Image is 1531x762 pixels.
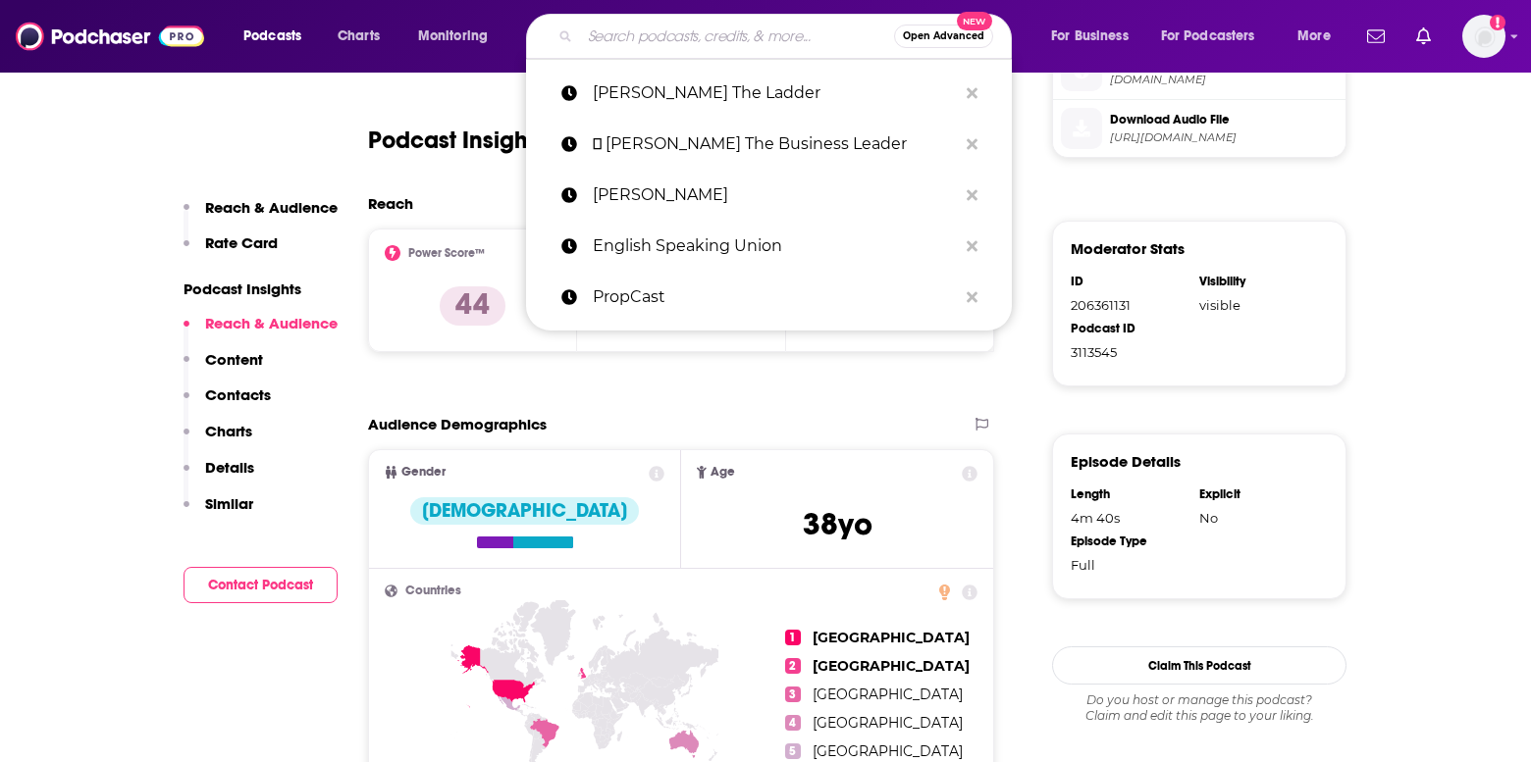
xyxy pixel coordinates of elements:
span: Countries [405,584,461,597]
h2: Power Score™ [408,246,485,260]
span: Download Audio File [1110,111,1338,128]
p: Content [205,350,263,369]
p: 44 [440,286,505,326]
a: [DEMOGRAPHIC_DATA] [410,497,639,548]
div: Full [1071,557,1187,573]
span: More [1297,23,1331,50]
div: Explicit [1199,486,1315,502]
p: Charlie Day [593,170,957,221]
p: Reach & Audience [205,198,338,217]
svg: Add a profile image [1490,15,1505,30]
a: [GEOGRAPHIC_DATA] [813,657,970,675]
a:  [PERSON_NAME] The Business Leader [526,119,1012,170]
div: Podcast ID [1071,321,1187,336]
div: [DEMOGRAPHIC_DATA] [410,497,639,525]
span: Age [711,466,735,479]
div: 206361131 [1071,297,1187,313]
span: 1 [785,630,801,645]
button: Similar [184,494,253,531]
span: https://feeds.soundcloud.com/stream/1799345776-harpercollinspublishers-the-ladder-life-lessons-fr... [1110,130,1338,145]
span: For Business [1051,23,1129,50]
button: open menu [1148,21,1284,52]
a: [PERSON_NAME] The Ladder [526,68,1012,119]
p: English Speaking Union [593,221,957,272]
div: visible [1199,297,1315,313]
span: 2 [785,658,801,674]
button: Reach & Audience [184,198,338,234]
h2: Reach [368,194,413,213]
a: English Speaking Union [526,221,1012,272]
button: Charts [184,422,252,458]
a: [GEOGRAPHIC_DATA] [813,742,963,760]
span: Gender [401,466,446,479]
button: Rate Card [184,233,278,270]
div: Visibility [1199,274,1315,289]
a: Show notifications dropdown [1408,20,1439,53]
span: New [957,12,992,30]
div: ID [1071,274,1187,289]
span: Charts [338,23,380,50]
a: Show notifications dropdown [1359,20,1393,53]
p: Contacts [205,385,271,404]
button: open menu [230,21,327,52]
h3: Episode Details [1071,452,1181,471]
p: PropCast [593,272,957,323]
span: 5 [785,743,801,759]
div: Episode Type [1071,533,1187,549]
span: Logged in as BrunswickDigital [1462,15,1505,58]
p:  Graham Ruddick’s The Business Leader [593,119,957,170]
a: Charts [325,21,392,52]
a: [GEOGRAPHIC_DATA] [813,629,970,646]
button: Open AdvancedNew [894,25,993,48]
button: Claim This Podcast [1052,646,1346,685]
a: Download Audio File[URL][DOMAIN_NAME] [1061,108,1338,149]
input: Search podcasts, credits, & more... [580,21,894,52]
p: Rate Card [205,233,278,252]
div: 3113545 [1071,344,1187,360]
span: Podcasts [243,23,301,50]
button: Contacts [184,385,271,422]
span: 38 yo [803,505,872,543]
div: Length [1071,486,1187,502]
a: 38yo [803,516,872,540]
span: Do you host or manage this podcast? [1052,692,1346,708]
img: Podchaser - Follow, Share and Rate Podcasts [16,18,204,55]
a: [PERSON_NAME] [526,170,1012,221]
button: Contact Podcast [184,567,338,603]
div: No [1199,510,1315,526]
p: Cathy Newman’s The Ladder [593,68,957,119]
a: PropCast [526,272,1012,323]
button: open menu [1037,21,1153,52]
span: soundcloud.com [1110,73,1338,87]
a: [GEOGRAPHIC_DATA] [813,714,963,732]
p: Details [205,458,254,477]
div: 4m 40s [1071,510,1187,526]
div: Search podcasts, credits, & more... [545,14,1030,59]
a: [GEOGRAPHIC_DATA] [813,686,963,703]
span: Monitoring [418,23,488,50]
p: Similar [205,494,253,513]
p: Reach & Audience [205,314,338,332]
button: open menu [404,21,513,52]
span: 3 [785,686,801,702]
span: Open Advanced [903,31,984,41]
div: Claim and edit this page to your liking. [1052,692,1346,724]
button: Show profile menu [1462,15,1505,58]
button: Content [184,350,263,386]
h2: Audience Demographics [368,415,547,433]
button: open menu [1284,21,1355,52]
span: 4 [785,715,801,731]
button: Reach & Audience [184,314,338,350]
img: User Profile [1462,15,1505,58]
p: Charts [205,422,252,440]
h2: Podcast Insights [368,126,546,155]
p: Podcast Insights [184,279,338,298]
span: For Podcasters [1161,23,1255,50]
h3: Moderator Stats [1071,239,1185,258]
button: Details [184,458,254,494]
